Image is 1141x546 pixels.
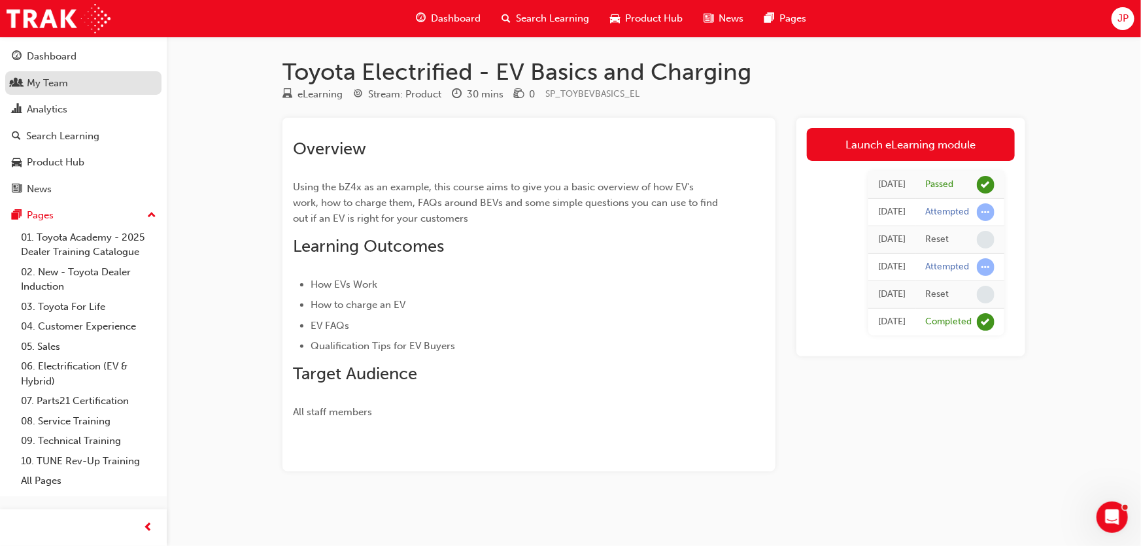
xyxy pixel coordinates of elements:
div: Thu Mar 21 2024 17:15:47 GMT+1100 (Australian Eastern Daylight Time) [878,205,906,220]
img: Trak [7,4,111,33]
span: EV FAQs [311,320,349,332]
a: 08. Service Training [16,411,162,432]
a: pages-iconPages [754,5,817,32]
span: learningRecordVerb_ATTEMPT-icon [977,258,995,276]
span: learningRecordVerb_PASS-icon [977,176,995,194]
span: Learning resource code [545,88,639,99]
h1: Toyota Electrified - EV Basics and Charging [282,58,1025,86]
span: How to charge an EV [311,299,405,311]
span: Pages [779,11,806,26]
div: Thu Mar 21 2024 17:15:46 GMT+1100 (Australian Eastern Daylight Time) [878,232,906,247]
span: Qualification Tips for EV Buyers [311,340,455,352]
div: Stream: Product [368,87,441,102]
span: News [719,11,743,26]
a: 01. Toyota Academy - 2025 Dealer Training Catalogue [16,228,162,262]
div: News [27,182,52,197]
div: 0 [529,87,535,102]
span: pages-icon [764,10,774,27]
div: Reset [925,233,949,246]
span: Using the bZ4x as an example, this course aims to give you a basic overview of how EV's work, how... [293,181,721,224]
span: news-icon [12,184,22,196]
span: learningRecordVerb_NONE-icon [977,286,995,303]
span: learningResourceType_ELEARNING-icon [282,89,292,101]
div: Analytics [27,102,67,117]
div: Passed [925,179,953,191]
a: news-iconNews [693,5,754,32]
div: Thu Dec 19 2024 15:11:10 GMT+1100 (Australian Eastern Daylight Time) [878,177,906,192]
button: Pages [5,203,162,228]
div: Thu Mar 21 2024 08:20:05 GMT+1100 (Australian Eastern Daylight Time) [878,260,906,275]
div: Stream [353,86,441,103]
span: search-icon [12,131,21,143]
a: News [5,177,162,201]
span: learningRecordVerb_NONE-icon [977,231,995,248]
span: Overview [293,139,366,159]
a: My Team [5,71,162,95]
span: car-icon [610,10,620,27]
a: 05. Sales [16,337,162,357]
a: Analytics [5,97,162,122]
span: Dashboard [431,11,481,26]
div: Attempted [925,261,969,273]
span: chart-icon [12,104,22,116]
span: search-icon [502,10,511,27]
a: 07. Parts21 Certification [16,391,162,411]
span: clock-icon [452,89,462,101]
span: pages-icon [12,210,22,222]
div: Type [282,86,343,103]
div: eLearning [298,87,343,102]
div: Attempted [925,206,969,218]
button: DashboardMy TeamAnalyticsSearch LearningProduct HubNews [5,42,162,203]
span: learningRecordVerb_ATTEMPT-icon [977,203,995,221]
span: news-icon [704,10,713,27]
span: up-icon [147,207,156,224]
span: car-icon [12,157,22,169]
a: Dashboard [5,44,162,69]
div: Reset [925,288,949,301]
a: 06. Electrification (EV & Hybrid) [16,356,162,391]
a: All Pages [16,471,162,491]
span: JP [1117,11,1129,26]
span: Product Hub [625,11,683,26]
div: Completed [925,316,972,328]
span: money-icon [514,89,524,101]
div: 30 mins [467,87,503,102]
a: Product Hub [5,150,162,175]
span: How EVs Work [311,279,377,290]
iframe: Intercom live chat [1097,502,1128,533]
a: Search Learning [5,124,162,148]
div: Search Learning [26,129,99,144]
a: 02. New - Toyota Dealer Induction [16,262,162,297]
span: prev-icon [144,520,154,536]
div: Duration [452,86,503,103]
button: JP [1112,7,1134,30]
a: search-iconSearch Learning [491,5,600,32]
a: guage-iconDashboard [405,5,491,32]
span: guage-icon [416,10,426,27]
span: Target Audience [293,364,417,384]
span: All staff members [293,406,372,418]
span: guage-icon [12,51,22,63]
div: Dashboard [27,49,77,64]
div: My Team [27,76,68,91]
a: Launch eLearning module [807,128,1015,161]
span: people-icon [12,78,22,90]
div: Product Hub [27,155,84,170]
span: Search Learning [516,11,589,26]
a: 04. Customer Experience [16,316,162,337]
a: 10. TUNE Rev-Up Training [16,451,162,471]
div: Pages [27,208,54,223]
div: Price [514,86,535,103]
div: Wed Sep 13 2023 12:00:00 GMT+1000 (Australian Eastern Standard Time) [878,315,906,330]
span: learningRecordVerb_COMPLETE-icon [977,313,995,331]
a: car-iconProduct Hub [600,5,693,32]
div: Thu Mar 21 2024 08:20:03 GMT+1100 (Australian Eastern Daylight Time) [878,287,906,302]
span: target-icon [353,89,363,101]
span: Learning Outcomes [293,236,444,256]
a: 03. Toyota For Life [16,297,162,317]
a: 09. Technical Training [16,431,162,451]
